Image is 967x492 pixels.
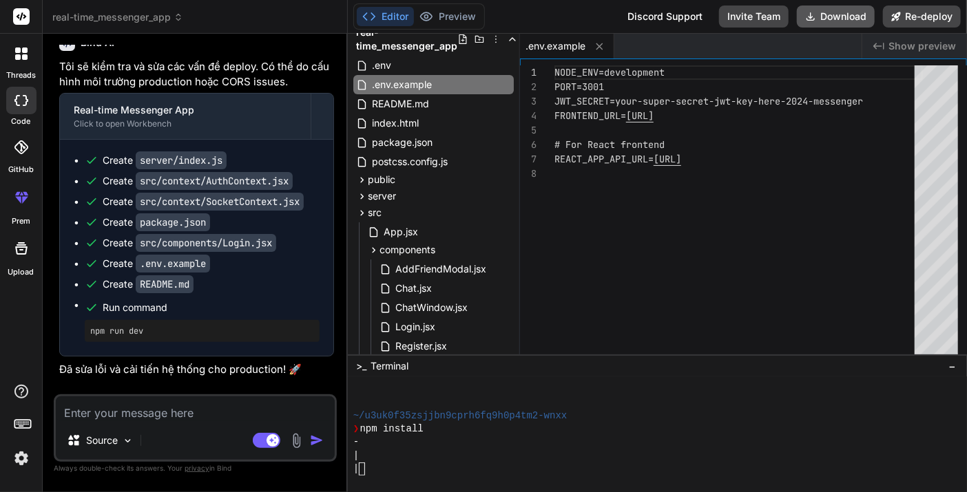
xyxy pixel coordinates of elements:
[883,6,961,28] button: Re-deploy
[356,359,366,373] span: >_
[654,153,681,165] span: [URL]
[526,39,585,53] span: .env.example
[52,10,183,24] span: real-time_messenger_app
[619,6,711,28] div: Discord Support
[394,319,437,335] span: Login.jsx
[382,224,419,240] span: App.jsx
[356,25,457,53] span: real-time_messenger_app
[394,261,488,277] span: AddFriendModal.jsx
[948,359,956,373] span: −
[554,81,604,93] span: PORT=3001
[12,215,30,227] label: prem
[353,423,360,436] span: ❯
[103,277,194,291] div: Create
[122,435,134,447] img: Pick Models
[830,95,863,107] span: senger
[414,7,481,26] button: Preview
[6,69,36,81] label: threads
[136,193,304,211] code: src/context/SocketContext.jsx
[74,103,297,117] div: Real-time Messenger App
[103,257,210,270] div: Create
[520,109,537,123] div: 4
[86,434,118,447] p: Source
[353,409,568,423] span: ~/u3uk0f35zsjjbn9cprh6fq9h0p4tm2-wnxx
[371,134,434,151] span: package.json
[289,433,304,449] img: attachment
[103,195,304,208] div: Create
[368,173,395,186] span: public
[379,243,435,257] span: components
[394,338,448,354] span: Register.jsx
[554,138,665,151] span: # For React frontend
[368,189,396,203] span: server
[520,167,537,181] div: 8
[368,206,382,220] span: src
[719,6,789,28] button: Invite Team
[554,95,830,107] span: JWT_SECRET=your-super-secret-jwt-key-here-2024-mes
[371,115,420,131] span: index.html
[103,215,210,229] div: Create
[371,153,449,170] span: postcss.config.js
[520,65,537,80] div: 1
[371,57,393,74] span: .env
[797,6,875,28] button: Download
[136,255,210,272] code: .env.example
[12,116,31,127] label: code
[59,362,334,378] p: Đã sửa lỗi và cải tiến hệ thống cho production! 🚀
[520,94,537,109] div: 3
[90,325,314,336] pre: npm run dev
[371,359,408,373] span: Terminal
[310,434,324,447] img: icon
[8,164,34,175] label: GitHub
[60,94,311,139] button: Real-time Messenger AppClick to open Workbench
[357,7,414,26] button: Editor
[136,213,210,231] code: package.json
[74,118,297,129] div: Click to open Workbench
[136,151,227,169] code: server/index.js
[554,153,654,165] span: REACT_APP_API_URL=
[371,76,433,93] span: .env.example
[59,59,334,90] p: Tôi sẽ kiểm tra và sửa các vấn đề deploy. Có thể do cấu hình môi trường production hoặc CORS issues.
[136,234,276,252] code: src/components/Login.jsx
[520,138,537,152] div: 6
[888,39,956,53] span: Show preview
[394,280,433,297] span: Chat.jsx
[353,462,359,475] span: |
[136,172,293,190] code: src/context/AuthContext.jsx
[626,109,654,122] span: [URL]
[360,423,424,436] span: npm install
[103,153,227,167] div: Create
[520,123,537,138] div: 5
[394,299,469,316] span: ChatWindow.jsx
[353,449,359,462] span: |
[554,66,665,78] span: NODE_ENV=development
[54,462,337,475] p: Always double-check its answers. Your in Bind
[554,109,626,122] span: FRONTEND_URL=
[136,275,194,293] code: README.md
[10,447,33,470] img: settings
[520,152,537,167] div: 7
[371,96,430,112] span: README.md
[520,80,537,94] div: 2
[946,355,959,377] button: −
[353,436,359,449] span: -
[103,174,293,188] div: Create
[103,301,320,314] span: Run command
[8,266,34,278] label: Upload
[185,464,209,472] span: privacy
[103,236,276,250] div: Create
